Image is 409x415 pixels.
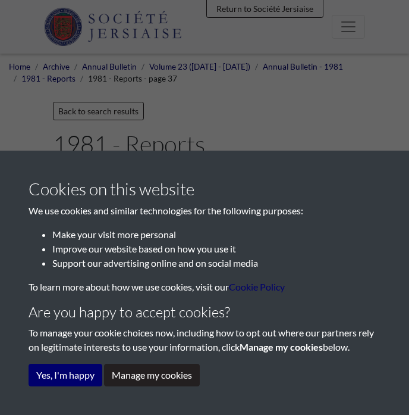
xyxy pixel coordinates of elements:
[29,364,102,386] button: Yes, I'm happy
[29,304,380,321] h4: Are you happy to accept cookies?
[29,280,380,294] p: To learn more about how we use cookies, visit our
[29,179,380,199] h3: Cookies on this website
[104,364,200,386] button: Manage my cookies
[29,326,380,354] p: To manage your cookie choices now, including how to opt out where our partners rely on legitimate...
[29,204,380,218] p: We use cookies and similar technologies for the following purposes:
[52,242,380,256] li: Improve our website based on how you use it
[240,341,323,352] strong: Manage my cookies
[229,281,285,292] a: learn more about cookies
[52,256,380,270] li: Support our advertising online and on social media
[52,227,380,242] li: Make your visit more personal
